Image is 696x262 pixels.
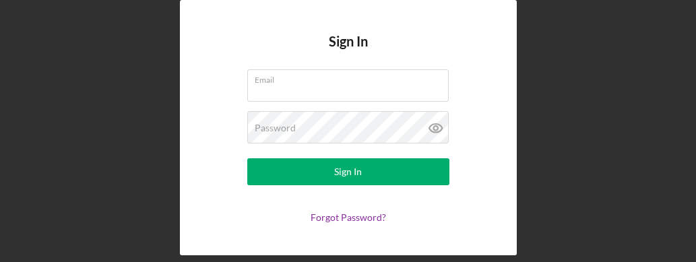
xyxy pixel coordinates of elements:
a: Forgot Password? [311,211,386,223]
button: Sign In [247,158,449,185]
label: Email [255,70,449,85]
h4: Sign In [329,34,368,69]
div: Sign In [334,158,362,185]
label: Password [255,123,296,133]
